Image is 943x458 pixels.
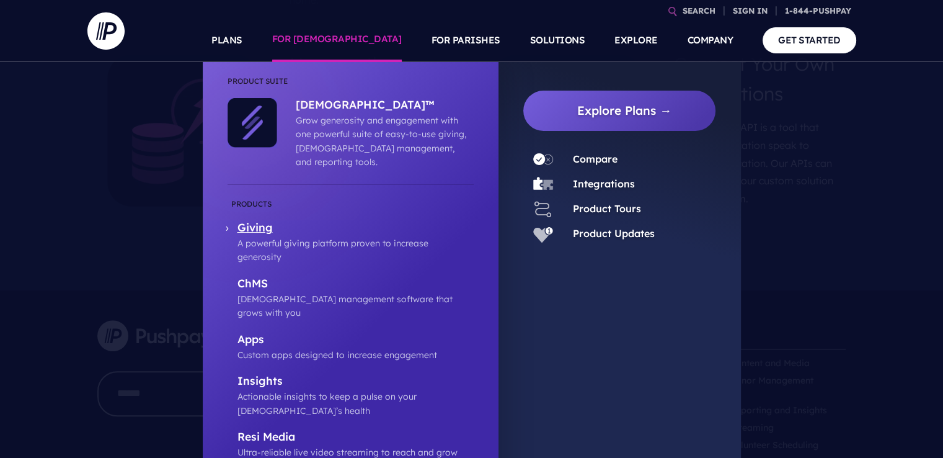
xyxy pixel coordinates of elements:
a: Product Tours - Icon [523,199,563,219]
a: FOR [DEMOGRAPHIC_DATA] [272,19,402,62]
img: Product Updates - Icon [533,224,553,244]
a: Giving A powerful giving platform proven to increase generosity [228,197,474,264]
p: Actionable insights to keep a pulse on your [DEMOGRAPHIC_DATA]’s health [237,390,474,418]
p: Insights [237,374,474,390]
a: COMPANY [688,19,733,62]
a: GET STARTED [763,27,856,53]
a: Product Updates [573,227,655,240]
a: FOR PARISHES [432,19,500,62]
img: Product Tours - Icon [533,199,553,219]
a: Product Updates - Icon [523,224,563,244]
p: [DEMOGRAPHIC_DATA]™ [296,98,467,114]
li: Product Suite [228,74,474,98]
a: PLANS [211,19,242,62]
a: Product Tours [573,202,641,215]
p: Grow generosity and engagement with one powerful suite of easy-to-use giving, [DEMOGRAPHIC_DATA] ... [296,114,467,169]
a: ChMS [DEMOGRAPHIC_DATA] management software that grows with you [228,277,474,320]
p: Giving [237,221,474,236]
a: Compare [573,153,618,165]
a: Insights Actionable insights to keep a pulse on your [DEMOGRAPHIC_DATA]’s health [228,374,474,418]
a: [DEMOGRAPHIC_DATA]™ Grow generosity and engagement with one powerful suite of easy-to-use giving,... [277,98,467,169]
a: Integrations - Icon [523,174,563,194]
p: Custom apps designed to increase engagement [237,348,474,362]
p: Apps [237,333,474,348]
p: [DEMOGRAPHIC_DATA] management software that grows with you [237,292,474,320]
a: Apps Custom apps designed to increase engagement [228,333,474,362]
a: Integrations [573,177,635,190]
a: EXPLORE [614,19,658,62]
img: ChurchStaq™ - Icon [228,98,277,148]
p: ChMS [237,277,474,292]
a: SOLUTIONS [530,19,585,62]
img: Integrations - Icon [533,174,553,194]
a: Compare - Icon [523,150,563,169]
p: Resi Media [237,430,474,446]
a: Explore Plans → [533,91,716,131]
img: Compare - Icon [533,150,553,169]
p: A powerful giving platform proven to increase generosity [237,236,474,264]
